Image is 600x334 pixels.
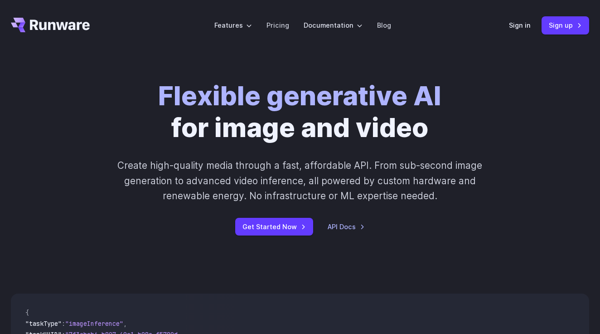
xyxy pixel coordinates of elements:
[115,158,485,203] p: Create high-quality media through a fast, affordable API. From sub-second image generation to adv...
[304,20,363,30] label: Documentation
[266,20,289,30] a: Pricing
[542,16,589,34] a: Sign up
[62,319,65,328] span: :
[214,20,252,30] label: Features
[235,218,313,236] a: Get Started Now
[377,20,391,30] a: Blog
[25,309,29,317] span: {
[123,319,127,328] span: ,
[11,18,90,32] a: Go to /
[328,221,365,232] a: API Docs
[158,80,441,143] h1: for image and video
[65,319,123,328] span: "imageInference"
[25,319,62,328] span: "taskType"
[509,20,531,30] a: Sign in
[158,79,441,112] strong: Flexible generative AI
